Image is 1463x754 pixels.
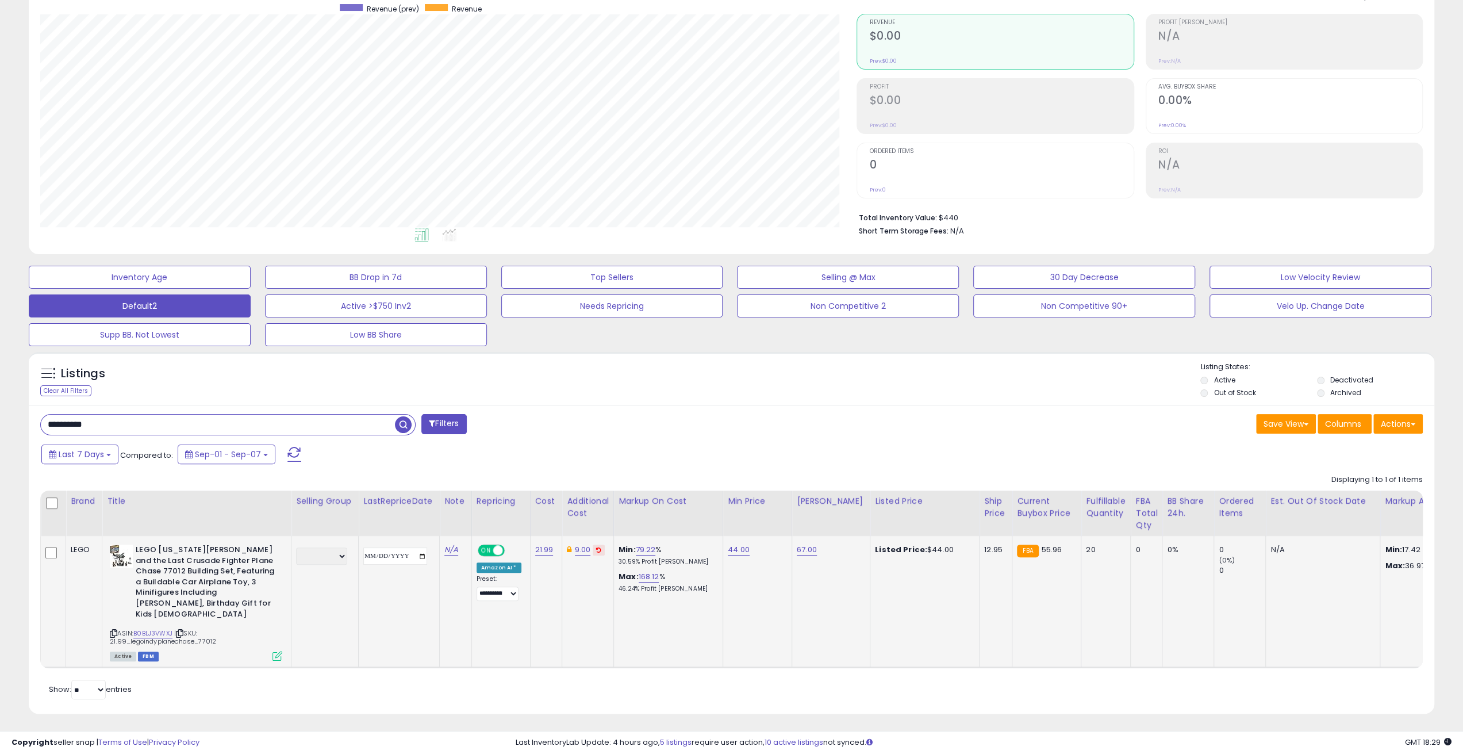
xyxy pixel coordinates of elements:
h2: N/A [1158,29,1422,45]
small: FBA [1017,545,1038,557]
div: seller snap | | [11,737,199,748]
button: 30 Day Decrease [973,266,1195,289]
button: Save View [1256,414,1316,434]
div: Note [444,495,467,507]
b: Short Term Storage Fees: [858,226,948,236]
h2: $0.00 [869,94,1133,109]
a: Privacy Policy [149,737,199,748]
a: 21.99 [535,544,554,556]
h2: $0.00 [869,29,1133,45]
span: All listings currently available for purchase on Amazon [110,652,136,661]
a: 9.00 [575,544,591,556]
button: Non Competitive 2 [737,294,959,317]
th: The percentage added to the cost of goods (COGS) that forms the calculator for Min & Max prices. [613,491,723,536]
div: Current Buybox Price [1017,495,1076,519]
small: Prev: $0.00 [869,122,896,129]
div: Fulfillable Quantity [1086,495,1126,519]
h5: Listings [61,366,105,382]
span: Sep-01 - Sep-07 [195,449,261,460]
div: $44.00 [875,545,970,555]
span: | SKU: 21.99_legoindyplanechase_77012 [110,629,216,646]
div: Ship Price [984,495,1007,519]
div: LastRepriceDate [363,495,435,507]
small: Prev: 0.00% [1158,122,1186,129]
b: LEGO [US_STATE][PERSON_NAME] and the Last Crusade Fighter Plane Chase 77012 Building Set, Featuri... [136,545,275,622]
button: Low BB Share [265,323,487,346]
a: Terms of Use [98,737,147,748]
th: CSV column name: cust_attr_5_Selling Group [291,491,359,536]
div: 0 [1219,545,1265,555]
div: Preset: [477,575,521,601]
button: Selling @ Max [737,266,959,289]
p: 46.24% Profit [PERSON_NAME] [619,585,714,593]
a: 168.12 [639,571,659,583]
button: Sep-01 - Sep-07 [178,445,275,464]
span: Revenue [869,20,1133,26]
button: Default2 [29,294,251,317]
div: 20 [1086,545,1122,555]
div: Markup on Cost [619,495,718,507]
h2: N/A [1158,158,1422,174]
b: Listed Price: [875,544,927,555]
button: Low Velocity Review [1209,266,1431,289]
span: Ordered Items [869,148,1133,155]
small: Prev: N/A [1158,186,1181,193]
div: Clear All Filters [40,385,91,396]
span: Revenue (prev) [367,4,419,14]
button: Filters [421,414,466,434]
span: 2025-09-15 18:29 GMT [1405,737,1452,748]
small: Prev: 0 [869,186,885,193]
button: Supp BB. Not Lowest [29,323,251,346]
small: Prev: N/A [1158,58,1181,64]
div: Additional Cost [567,495,609,519]
div: Title [107,495,286,507]
p: N/A [1270,545,1371,555]
th: CSV column name: cust_attr_4_LastRepriceDate [359,491,440,536]
div: Est. Out Of Stock Date [1270,495,1375,507]
button: Actions [1373,414,1423,434]
button: Needs Repricing [501,294,723,317]
div: 0 [1135,545,1153,555]
div: Selling Group [296,495,354,507]
span: Last 7 Days [59,449,104,460]
div: FBA Total Qty [1135,495,1157,531]
button: Active >$750 Inv2 [265,294,487,317]
b: Total Inventory Value: [858,213,936,223]
span: Profit [869,84,1133,90]
label: Archived [1330,388,1361,397]
button: Velo Up. Change Date [1209,294,1431,317]
div: LEGO [71,545,93,555]
div: Repricing [477,495,525,507]
label: Out of Stock [1214,388,1255,397]
span: Profit [PERSON_NAME] [1158,20,1422,26]
span: Avg. Buybox Share [1158,84,1422,90]
span: ROI [1158,148,1422,155]
small: Prev: $0.00 [869,58,896,64]
div: Cost [535,495,558,507]
div: Displaying 1 to 1 of 1 items [1331,474,1423,485]
span: ON [479,546,493,556]
h2: 0.00% [1158,94,1422,109]
span: Show: entries [49,684,132,695]
h2: 0 [869,158,1133,174]
button: Top Sellers [501,266,723,289]
button: Last 7 Days [41,445,118,464]
span: Columns [1325,418,1361,430]
span: OFF [503,546,521,556]
p: Listing States: [1200,362,1434,373]
a: 79.22 [636,544,656,556]
div: % [619,545,714,566]
a: 5 listings [660,737,692,748]
a: 44.00 [728,544,750,556]
div: 0 [1219,565,1265,576]
strong: Max: [1385,560,1405,571]
span: FBM [138,652,159,661]
span: Revenue [452,4,482,14]
a: N/A [444,544,458,556]
button: Columns [1318,414,1372,434]
div: Listed Price [875,495,974,507]
a: 10 active listings [765,737,823,748]
div: Min Price [728,495,787,507]
div: Last InventoryLab Update: 4 hours ago, require user action, not synced. [516,737,1452,748]
div: [PERSON_NAME] [797,495,865,507]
